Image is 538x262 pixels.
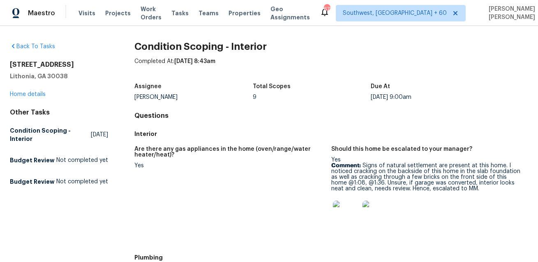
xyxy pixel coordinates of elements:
[10,123,108,146] a: Condition Scoping - Interior[DATE]
[10,91,46,97] a: Home details
[331,146,472,152] h5: Should this home be escalated to your manager?
[134,146,325,158] h5: Are there any gas appliances in the home (oven/range/water heater/heat)?
[10,178,55,186] h5: Budget Review
[331,157,522,232] div: Yes
[174,58,215,64] span: [DATE] 8:43am
[134,253,528,262] h5: Plumbing
[134,57,528,79] div: Completed At:
[10,156,55,164] h5: Budget Review
[253,84,291,89] h5: Total Scopes
[134,84,162,89] h5: Assignee
[105,9,131,17] span: Projects
[229,9,261,17] span: Properties
[10,61,108,69] h2: [STREET_ADDRESS]
[253,94,371,100] div: 9
[28,9,55,17] span: Maestro
[10,72,108,80] h5: Lithonia, GA 30038
[199,9,219,17] span: Teams
[10,126,91,143] h5: Condition Scoping - Interior
[91,131,108,139] span: [DATE]
[331,163,522,192] p: Signs of natural settlement are present at this home. I noticed cracking on the backside of this ...
[134,112,528,120] h4: Questions
[56,178,108,186] span: Not completed yet
[485,5,535,21] span: [PERSON_NAME] [PERSON_NAME]
[371,94,489,100] div: [DATE] 9:00am
[134,42,528,51] h2: Condition Scoping - Interior
[343,9,447,17] span: Southwest, [GEOGRAPHIC_DATA] + 60
[56,156,108,164] span: Not completed yet
[10,44,55,49] a: Back To Tasks
[171,10,189,16] span: Tasks
[270,5,310,21] span: Geo Assignments
[10,108,108,117] div: Other Tasks
[79,9,95,17] span: Visits
[324,5,330,13] div: 673
[371,84,390,89] h5: Due At
[134,130,528,138] h5: Interior
[134,94,252,100] div: [PERSON_NAME]
[134,163,325,168] div: Yes
[331,163,361,168] b: Comment:
[141,5,162,21] span: Work Orders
